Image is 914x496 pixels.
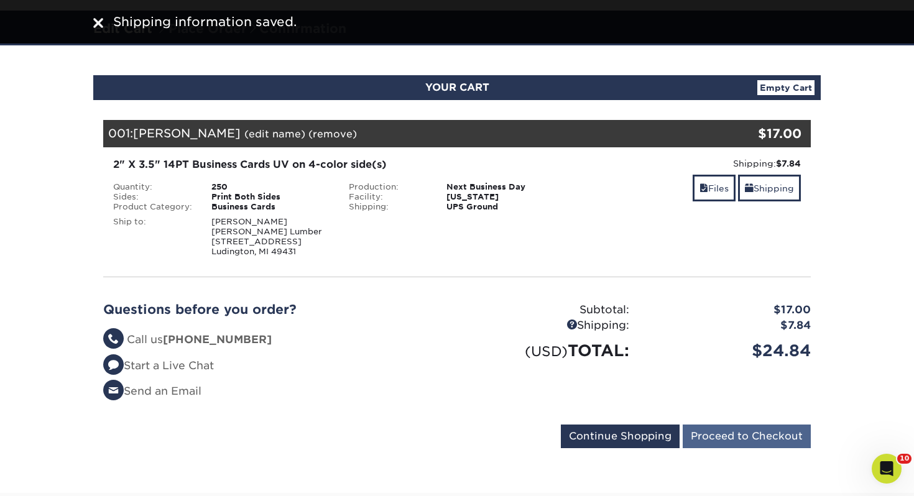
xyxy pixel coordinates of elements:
span: 10 [897,454,912,464]
a: Start a Live Chat [103,359,214,372]
img: close [93,18,103,28]
div: 2" X 3.5" 14PT Business Cards UV on 4-color side(s) [113,157,565,172]
a: Send an Email [103,385,201,397]
div: $17.00 [693,124,801,143]
small: (USD) [525,343,568,359]
a: (edit name) [244,128,305,140]
div: $17.00 [639,302,820,318]
div: Facility: [339,192,438,202]
div: [US_STATE] [437,192,575,202]
div: Shipping: [584,157,801,170]
div: Quantity: [104,182,202,192]
div: Shipping: [457,318,639,334]
div: Ship to: [104,217,202,257]
a: Empty Cart [757,80,815,95]
div: Business Cards [202,202,339,212]
div: 250 [202,182,339,192]
div: $7.84 [639,318,820,334]
a: Shipping [738,175,801,201]
strong: $7.84 [776,158,801,168]
h2: Questions before you order? [103,302,448,317]
span: shipping [745,183,754,193]
div: [PERSON_NAME] [PERSON_NAME] Lumber [STREET_ADDRESS] Ludington, MI 49431 [202,217,339,257]
li: Call us [103,332,448,348]
div: Production: [339,182,438,192]
span: files [699,183,708,193]
div: UPS Ground [437,202,575,212]
div: 001: [103,120,693,147]
a: Files [693,175,736,201]
div: Next Business Day [437,182,575,192]
input: Continue Shopping [561,425,680,448]
strong: [PHONE_NUMBER] [163,333,272,346]
div: Product Category: [104,202,202,212]
div: $24.84 [639,339,820,362]
input: Proceed to Checkout [683,425,811,448]
div: Shipping: [339,202,438,212]
span: Shipping information saved. [113,14,297,29]
span: YOUR CART [425,81,489,93]
div: Sides: [104,192,202,202]
a: (remove) [308,128,357,140]
span: [PERSON_NAME] [133,126,241,140]
div: Subtotal: [457,302,639,318]
iframe: Intercom live chat [872,454,902,484]
div: Print Both Sides [202,192,339,202]
div: TOTAL: [457,339,639,362]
